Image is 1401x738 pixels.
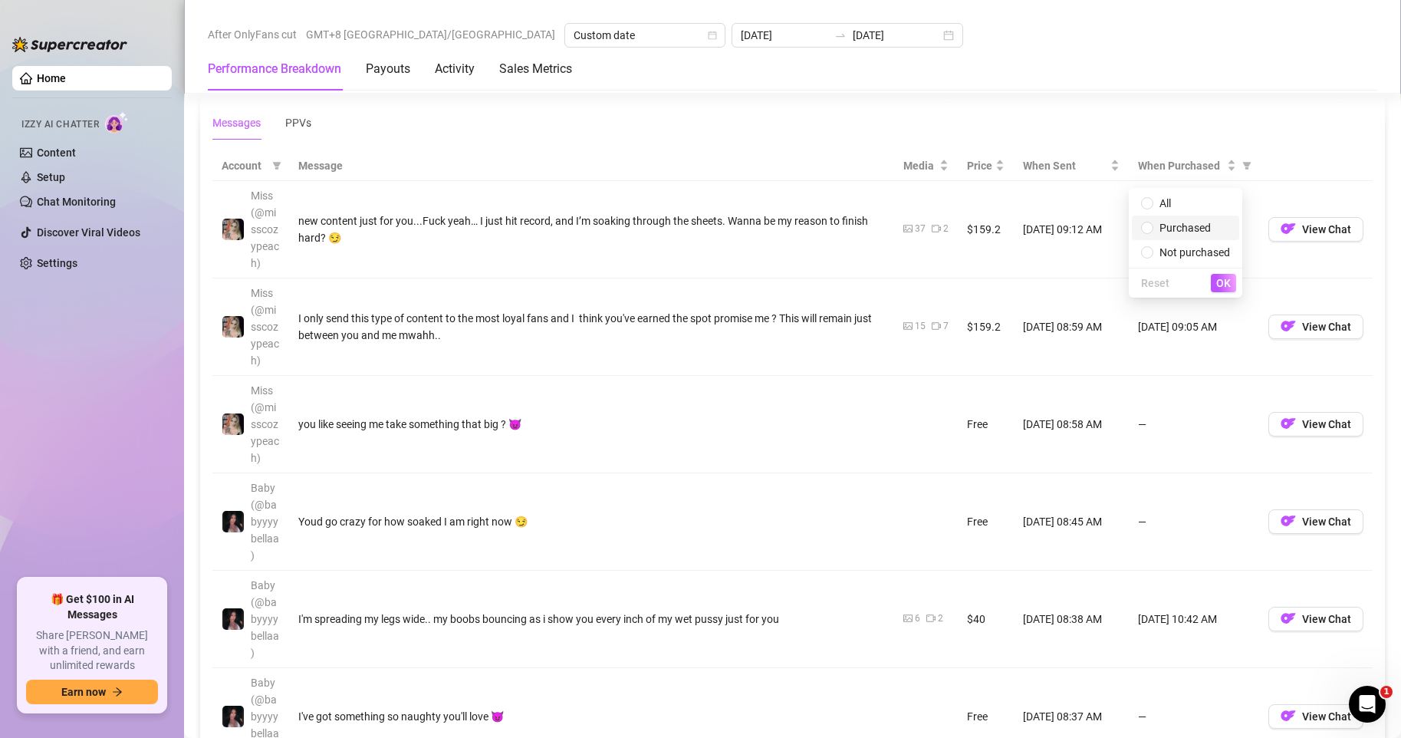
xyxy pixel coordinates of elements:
[1281,221,1296,236] img: OF
[222,316,244,338] img: Miss (@misscozypeach)
[1159,197,1171,209] span: All
[1129,151,1259,181] th: When Purchased
[1129,376,1259,473] td: —
[1281,416,1296,431] img: OF
[903,224,913,233] span: picture
[958,571,1014,668] td: $40
[251,384,279,464] span: Miss (@misscozypeach)
[741,27,828,44] input: Start date
[915,611,920,626] div: 6
[37,257,77,269] a: Settings
[499,60,572,78] div: Sales Metrics
[37,196,116,208] a: Chat Monitoring
[26,628,158,674] span: Share [PERSON_NAME] with a friend, and earn unlimited rewards
[298,310,885,344] div: I only send this type of content to the most loyal fans and I think you've earned the spot promis...
[1129,181,1259,278] td: —
[1242,161,1251,170] span: filter
[1302,710,1351,723] span: View Chat
[1268,226,1363,239] a: OFView Chat
[251,482,279,562] span: Baby (@babyyyybellaa)
[1281,708,1296,723] img: OF
[1281,513,1296,529] img: OF
[1349,686,1386,723] iframe: Intercom live chat
[894,151,958,181] th: Media
[251,579,279,659] span: Baby (@babyyyybellaa)
[251,287,279,367] span: Miss (@misscozypeach)
[1159,246,1230,259] span: Not purchased
[967,157,992,174] span: Price
[915,222,926,236] div: 37
[298,416,885,433] div: you like seeing me take something that big ? 😈
[222,157,266,174] span: Account
[1268,616,1363,628] a: OFView Chat
[1302,613,1351,625] span: View Chat
[1159,222,1211,234] span: Purchased
[366,60,410,78] div: Payouts
[1135,274,1176,292] button: Reset
[1302,418,1351,430] span: View Chat
[1129,571,1259,668] td: [DATE] 10:42 AM
[1014,151,1129,181] th: When Sent
[1380,686,1393,698] span: 1
[834,29,847,41] span: swap-right
[298,213,885,246] div: new content just for you...Fuck yeah… I just hit record, and I’m soaking through the sheets. Wann...
[222,511,244,532] img: Baby (@babyyyybellaa)
[26,680,158,704] button: Earn nowarrow-right
[222,608,244,630] img: Baby (@babyyyybellaa)
[926,614,936,623] span: video-camera
[853,27,940,44] input: End date
[222,413,244,435] img: Miss (@misscozypeach)
[958,181,1014,278] td: $159.2
[1211,274,1236,292] button: OK
[212,114,261,131] div: Messages
[37,226,140,239] a: Discover Viral Videos
[1216,277,1231,289] span: OK
[1268,315,1363,339] button: OFView Chat
[289,151,894,181] th: Message
[1302,516,1351,528] span: View Chat
[298,611,885,628] div: I'm spreading my legs wide.. my boobs bouncing as i show you every inch of my wet pussy just for you
[1138,157,1224,174] span: When Purchased
[958,376,1014,473] td: Free
[272,161,281,170] span: filter
[1268,421,1363,433] a: OFView Chat
[105,111,129,133] img: AI Chatter
[37,171,65,183] a: Setup
[915,319,926,334] div: 15
[1281,318,1296,334] img: OF
[37,72,66,84] a: Home
[1014,376,1129,473] td: [DATE] 08:58 AM
[1281,611,1296,626] img: OF
[12,37,127,52] img: logo-BBDzfeDw.svg
[903,157,936,174] span: Media
[1268,412,1363,437] button: OFView Chat
[298,708,885,725] div: I've got something so naughty you'll love 😈
[1129,473,1259,571] td: —
[1268,217,1363,242] button: OFView Chat
[251,189,279,269] span: Miss (@misscozypeach)
[943,319,949,334] div: 7
[285,114,311,131] div: PPVs
[1268,509,1363,534] button: OFView Chat
[708,31,717,40] span: calendar
[1129,278,1259,376] td: [DATE] 09:05 AM
[222,706,244,727] img: Baby (@babyyyybellaa)
[1268,607,1363,631] button: OFView Chat
[37,147,76,159] a: Content
[269,154,284,177] span: filter
[1268,713,1363,726] a: OFView Chat
[21,117,99,132] span: Izzy AI Chatter
[932,224,941,233] span: video-camera
[1014,181,1129,278] td: [DATE] 09:12 AM
[1302,223,1351,236] span: View Chat
[943,222,949,236] div: 2
[574,24,716,47] span: Custom date
[1302,321,1351,333] span: View Chat
[298,513,885,530] div: Youd go crazy for how soaked I am right now 😏
[1239,154,1255,177] span: filter
[1268,519,1363,531] a: OFView Chat
[1014,473,1129,571] td: [DATE] 08:45 AM
[112,687,123,697] span: arrow-right
[932,321,941,331] span: video-camera
[903,321,913,331] span: picture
